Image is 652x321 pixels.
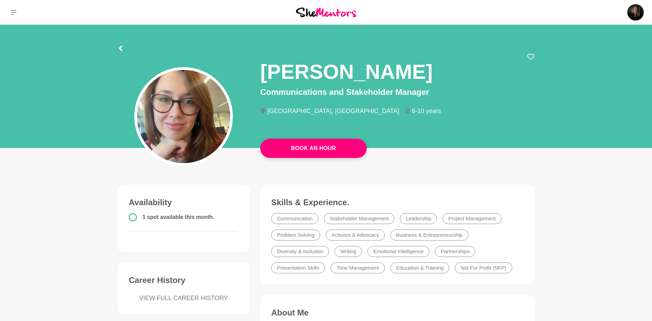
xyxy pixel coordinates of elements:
[627,4,644,21] img: Marisse van den Berg
[271,197,523,208] h3: Skills & Experience.
[260,139,367,158] button: Book An Hour
[296,8,356,17] img: She Mentors Logo
[405,108,447,114] li: 6-10 years
[260,108,405,114] li: [GEOGRAPHIC_DATA], [GEOGRAPHIC_DATA]
[142,214,214,220] span: 1 spot available this month.
[260,59,432,85] h1: [PERSON_NAME]
[271,308,523,318] h3: About Me
[129,275,238,285] h3: Career History
[129,294,238,303] a: VIEW FULL CAREER HISTORY
[129,197,238,208] h3: Availability
[260,86,534,98] p: Communications and Stakeholder Manager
